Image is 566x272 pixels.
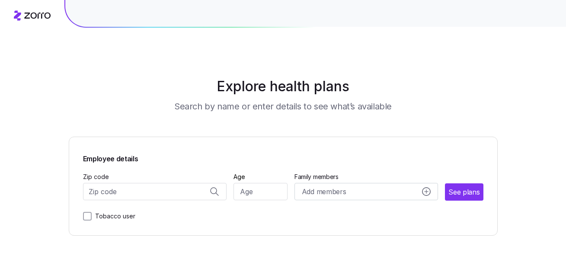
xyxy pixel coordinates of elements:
svg: add icon [422,187,431,196]
label: Zip code [83,172,109,182]
input: Age [233,183,288,200]
label: Tobacco user [92,211,135,221]
button: See plans [445,183,483,201]
span: Family members [294,173,438,181]
span: Add members [302,186,346,197]
label: Age [233,172,245,182]
span: Employee details [83,151,483,164]
h3: Search by name or enter details to see what’s available [174,100,392,112]
h1: Explore health plans [90,76,476,97]
button: Add membersadd icon [294,183,438,200]
span: See plans [448,187,480,198]
input: Zip code [83,183,227,200]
